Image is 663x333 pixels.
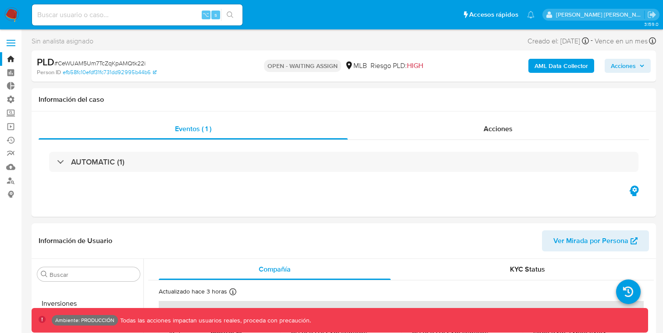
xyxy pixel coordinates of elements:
[605,59,651,73] button: Acciones
[50,271,136,279] input: Buscar
[203,11,209,19] span: ⌥
[345,61,367,71] div: MLB
[118,316,311,325] p: Todas las acciones impactan usuarios reales, proceda con precaución.
[34,293,143,314] button: Inversiones
[32,9,242,21] input: Buscar usuario o caso...
[527,11,535,18] a: Notificaciones
[595,36,648,46] span: Vence en un mes
[591,35,593,47] span: -
[71,157,125,167] h3: AUTOMATIC (1)
[39,95,649,104] h1: Información del caso
[159,287,227,296] p: Actualizado hace 3 horas
[528,35,589,47] div: Creado el: [DATE]
[484,124,513,134] span: Acciones
[55,319,114,322] p: Ambiente: PRODUCCIÓN
[37,55,54,69] b: PLD
[469,10,518,19] span: Accesos rápidos
[41,271,48,278] button: Buscar
[54,59,146,68] span: # CeWUAM5Um7TcZqKpAMQtk22i
[221,9,239,21] button: search-icon
[175,124,211,134] span: Eventos ( 1 )
[39,236,112,245] h1: Información de Usuario
[647,10,656,19] a: Salir
[528,59,594,73] button: AML Data Collector
[611,59,636,73] span: Acciones
[63,68,157,76] a: efb58fc10efdf31fc731dd92995b44b6
[49,152,638,172] div: AUTOMATIC (1)
[542,230,649,251] button: Ver Mirada por Persona
[264,60,341,72] p: OPEN - WAITING ASSIGN
[259,264,291,274] span: Compañía
[407,61,423,71] span: HIGH
[214,11,217,19] span: s
[37,68,61,76] b: Person ID
[371,61,423,71] span: Riesgo PLD:
[32,36,93,46] span: Sin analista asignado
[510,264,545,274] span: KYC Status
[159,301,644,322] th: Información de empresa
[556,11,645,19] p: miguel.rodriguez@mercadolibre.com.co
[553,230,628,251] span: Ver Mirada por Persona
[535,59,588,73] b: AML Data Collector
